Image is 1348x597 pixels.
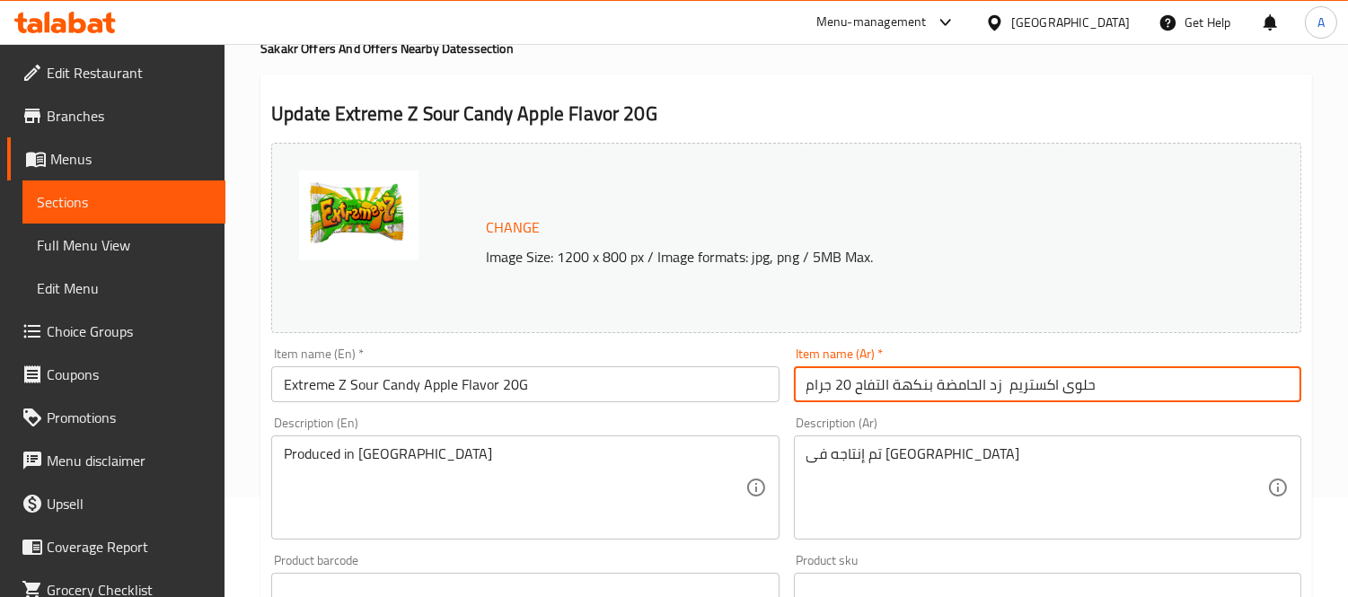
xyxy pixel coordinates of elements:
[37,234,211,256] span: Full Menu View
[37,277,211,299] span: Edit Menu
[1317,13,1325,32] span: A
[47,536,211,557] span: Coverage Report
[7,353,225,396] a: Coupons
[7,51,225,94] a: Edit Restaurant
[47,320,211,342] span: Choice Groups
[816,12,927,33] div: Menu-management
[47,493,211,514] span: Upsell
[794,366,1301,402] input: Enter name Ar
[22,180,225,224] a: Sections
[22,224,225,267] a: Full Menu View
[47,407,211,428] span: Promotions
[7,396,225,439] a: Promotions
[7,525,225,568] a: Coverage Report
[479,246,1210,268] p: Image Size: 1200 x 800 px / Image formats: jpg, png / 5MB Max.
[806,445,1267,531] textarea: تم إنتاجه فى [GEOGRAPHIC_DATA]
[7,482,225,525] a: Upsell
[50,148,211,170] span: Menus
[22,267,225,310] a: Edit Menu
[37,191,211,213] span: Sections
[271,366,779,402] input: Enter name En
[7,310,225,353] a: Choice Groups
[47,364,211,385] span: Coupons
[7,137,225,180] a: Menus
[299,171,418,260] img: mmw_638807727229861698
[7,439,225,482] a: Menu disclaimer
[260,40,1312,57] h4: Sakakr Offers And Offers Nearby Dates section
[486,215,540,241] span: Change
[1011,13,1130,32] div: [GEOGRAPHIC_DATA]
[7,94,225,137] a: Branches
[284,445,744,531] textarea: Produced in [GEOGRAPHIC_DATA]
[47,105,211,127] span: Branches
[479,209,547,246] button: Change
[47,450,211,471] span: Menu disclaimer
[47,62,211,83] span: Edit Restaurant
[271,101,1301,127] h2: Update Extreme Z Sour Candy Apple Flavor 20G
